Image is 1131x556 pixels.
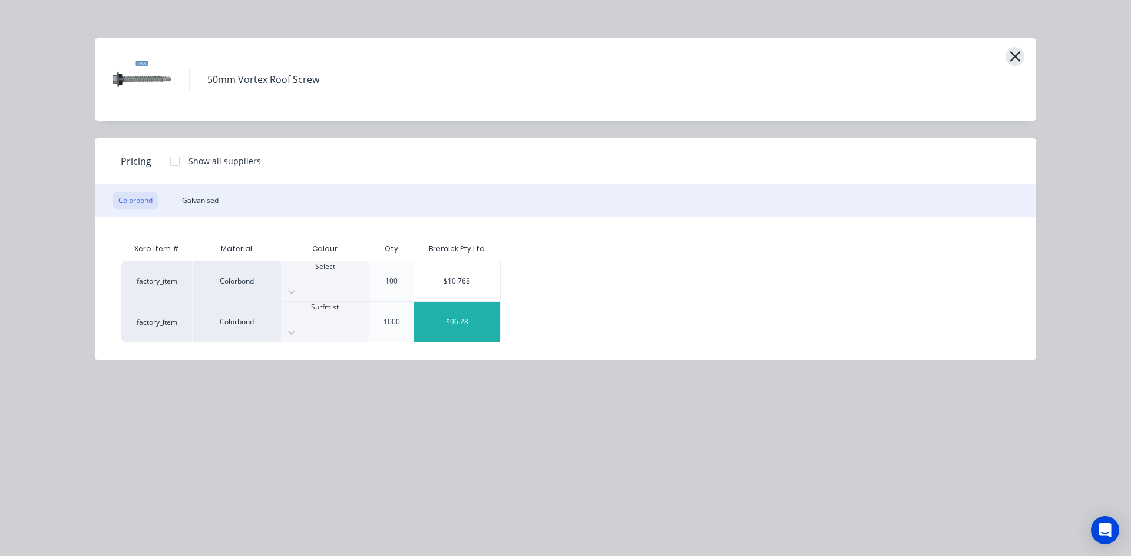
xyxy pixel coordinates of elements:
[188,155,261,167] div: Show all suppliers
[192,237,280,261] div: Material
[375,234,408,264] div: Qty
[207,72,319,86] div: 50mm Vortex Roof Screw
[414,302,500,342] div: $96.28
[280,237,369,261] div: Colour
[383,317,400,327] div: 1000
[176,192,224,209] div: Galvanised
[281,261,369,272] div: Select
[385,276,398,287] div: 100
[281,302,369,312] div: Surfmist
[192,301,280,342] div: Colorbond
[192,261,280,301] div: Colorbond
[113,192,158,209] div: Colorbond
[121,154,151,168] span: Pricing
[121,261,192,301] div: factory_item
[1091,516,1119,544] div: Open Intercom Messenger
[121,301,192,342] div: factory_item
[121,237,192,261] div: Xero Item #
[414,261,500,301] div: $10.768
[113,50,171,109] img: 50mm Vortex Roof Screw
[429,244,485,254] div: Bremick Pty Ltd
